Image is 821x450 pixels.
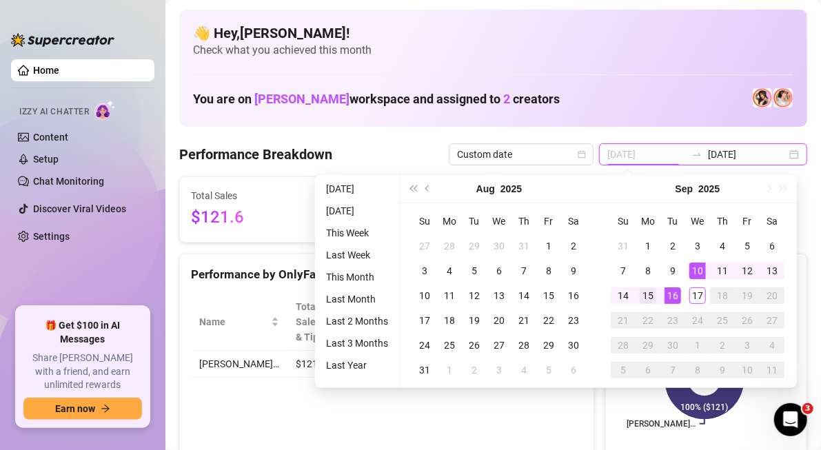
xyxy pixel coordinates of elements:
li: Last 2 Months [321,313,394,329]
div: 8 [540,263,557,279]
a: Home [33,65,59,76]
th: Fr [735,209,760,234]
td: 2025-09-01 [437,358,462,382]
button: Previous month (PageUp) [420,175,436,203]
td: 2025-09-25 [710,308,735,333]
div: 12 [739,263,756,279]
td: 2025-09-20 [760,283,784,308]
span: Custom date [457,144,585,165]
td: 2025-09-03 [685,234,710,258]
div: 25 [714,312,731,329]
th: Mo [437,209,462,234]
div: 9 [665,263,681,279]
td: 2025-10-03 [735,333,760,358]
div: 9 [714,362,731,378]
td: 2025-09-05 [536,358,561,382]
div: 12 [466,287,483,304]
h4: Performance Breakdown [179,145,332,164]
td: 2025-09-04 [710,234,735,258]
td: 2025-09-29 [636,333,660,358]
td: 2025-09-02 [660,234,685,258]
span: 3 [802,403,813,414]
td: 2025-08-28 [511,333,536,358]
span: Total Sales & Tips [296,299,326,345]
td: 2025-09-24 [685,308,710,333]
li: This Month [321,269,394,285]
td: 2025-09-01 [636,234,660,258]
td: 2025-09-05 [735,234,760,258]
td: 2025-08-26 [462,333,487,358]
td: 2025-09-14 [611,283,636,308]
button: Choose a month [676,175,693,203]
div: 2 [565,238,582,254]
h1: You are on workspace and assigned to creators [193,92,560,107]
div: 6 [640,362,656,378]
td: 2025-08-27 [487,333,511,358]
span: Total Sales [191,188,316,203]
td: 2025-09-06 [561,358,586,382]
div: 27 [491,337,507,354]
span: calendar [578,150,586,158]
th: Total Sales & Tips [287,294,345,351]
div: 17 [416,312,433,329]
li: This Week [321,225,394,241]
div: 4 [714,238,731,254]
a: Chat Monitoring [33,176,104,187]
li: Last Year [321,357,394,374]
div: 23 [665,312,681,329]
li: Last Week [321,247,394,263]
div: 21 [615,312,631,329]
div: 3 [689,238,706,254]
div: 11 [441,287,458,304]
div: 25 [441,337,458,354]
td: 2025-08-13 [487,283,511,308]
td: 2025-09-21 [611,308,636,333]
div: 30 [665,337,681,354]
div: 23 [565,312,582,329]
div: 21 [516,312,532,329]
td: 2025-09-19 [735,283,760,308]
span: Check what you achieved this month [193,43,793,58]
div: 28 [441,238,458,254]
td: 2025-09-02 [462,358,487,382]
div: 1 [689,337,706,354]
td: 2025-08-21 [511,308,536,333]
div: 31 [516,238,532,254]
div: 9 [565,263,582,279]
td: 2025-09-22 [636,308,660,333]
h4: 👋 Hey, [PERSON_NAME] ! [193,23,793,43]
td: 2025-08-29 [536,333,561,358]
div: 5 [739,238,756,254]
span: [PERSON_NAME] [254,92,349,106]
button: Choose a year [698,175,720,203]
th: Th [511,209,536,234]
td: 2025-08-08 [536,258,561,283]
div: 29 [466,238,483,254]
td: 2025-09-13 [760,258,784,283]
th: Th [710,209,735,234]
div: 5 [540,362,557,378]
div: 14 [615,287,631,304]
div: 31 [416,362,433,378]
td: 2025-09-11 [710,258,735,283]
li: [DATE] [321,181,394,197]
td: 2025-09-03 [487,358,511,382]
td: 2025-08-03 [412,258,437,283]
div: 3 [416,263,433,279]
td: 2025-09-15 [636,283,660,308]
td: 2025-08-05 [462,258,487,283]
div: 15 [640,287,656,304]
div: 20 [491,312,507,329]
div: 16 [565,287,582,304]
div: 6 [491,263,507,279]
div: 1 [540,238,557,254]
td: 2025-07-31 [511,234,536,258]
td: 2025-08-09 [561,258,586,283]
div: 8 [640,263,656,279]
th: Mo [636,209,660,234]
div: 7 [665,362,681,378]
td: 2025-09-12 [735,258,760,283]
td: 2025-07-27 [412,234,437,258]
td: 2025-08-07 [511,258,536,283]
div: 1 [640,238,656,254]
